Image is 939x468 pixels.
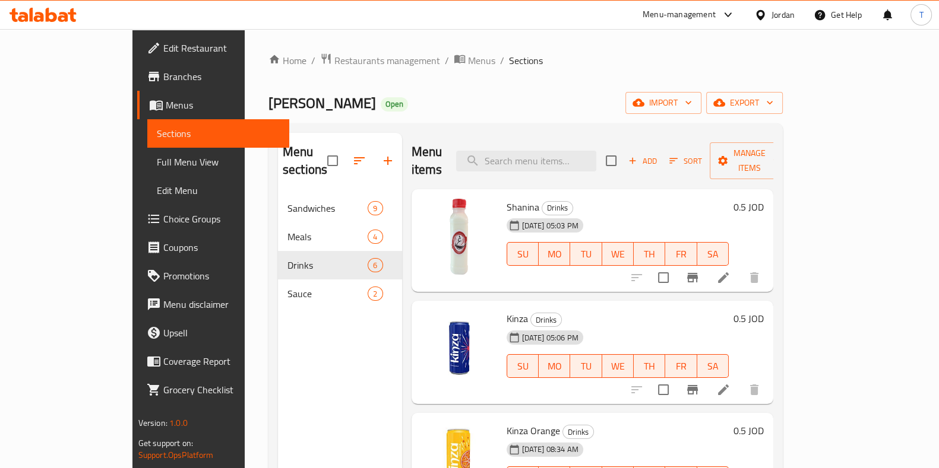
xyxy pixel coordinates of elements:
[662,152,710,170] span: Sort items
[740,375,769,404] button: delete
[163,269,280,283] span: Promotions
[670,358,692,375] span: FR
[665,242,697,266] button: FR
[368,203,382,214] span: 9
[710,142,789,179] button: Manage items
[287,258,368,272] span: Drinks
[166,98,280,112] span: Menus
[716,383,731,397] a: Edit menu item
[575,246,597,263] span: TU
[163,383,280,397] span: Grocery Checklist
[137,319,289,347] a: Upsell
[517,332,583,343] span: [DATE] 05:06 PM
[500,53,504,68] li: /
[468,53,495,68] span: Menus
[381,97,408,112] div: Open
[268,90,376,116] span: [PERSON_NAME]
[602,242,634,266] button: WE
[334,53,440,68] span: Restaurants management
[716,270,731,285] a: Edit menu item
[562,425,594,439] div: Drinks
[919,8,923,21] span: T
[456,151,596,171] input: search
[137,347,289,375] a: Coverage Report
[163,354,280,368] span: Coverage Report
[531,313,561,327] span: Drinks
[287,286,368,301] div: Sauce
[702,246,724,263] span: SA
[734,310,764,327] h6: 0.5 JOD
[311,53,315,68] li: /
[163,240,280,254] span: Coupons
[665,354,697,378] button: FR
[421,199,497,275] img: Shanina
[517,444,583,455] span: [DATE] 08:34 AM
[137,262,289,290] a: Promotions
[137,233,289,262] a: Coupons
[570,242,602,266] button: TU
[137,91,289,119] a: Menus
[507,242,539,266] button: SU
[412,143,442,179] h2: Menu items
[570,354,602,378] button: TU
[507,422,560,440] span: Kinza Orange
[163,212,280,226] span: Choice Groups
[454,53,495,68] a: Menus
[368,201,382,215] div: items
[163,41,280,55] span: Edit Restaurant
[163,69,280,84] span: Branches
[563,425,593,439] span: Drinks
[509,53,543,68] span: Sections
[320,53,440,68] a: Restaurants management
[345,147,374,175] span: Sort sections
[138,447,214,463] a: Support.OpsPlatform
[543,246,565,263] span: MO
[137,34,289,62] a: Edit Restaurant
[283,143,327,179] h2: Menu sections
[716,95,773,110] span: export
[137,62,289,91] a: Branches
[512,246,534,263] span: SU
[517,220,583,231] span: [DATE] 05:03 PM
[697,242,729,266] button: SA
[320,148,345,173] span: Select all sections
[368,260,382,271] span: 6
[543,358,565,375] span: MO
[278,279,402,308] div: Sauce2
[157,155,280,169] span: Full Menu View
[137,375,289,404] a: Grocery Checklist
[421,310,497,386] img: Kinza
[169,415,188,431] span: 1.0.0
[157,183,280,198] span: Edit Menu
[734,422,764,439] h6: 0.5 JOD
[530,313,562,327] div: Drinks
[542,201,573,215] div: Drinks
[287,230,368,244] span: Meals
[138,435,193,451] span: Get support on:
[374,147,402,175] button: Add section
[287,201,368,215] div: Sandwiches
[368,231,382,243] span: 4
[445,53,449,68] li: /
[643,8,716,22] div: Menu-management
[638,246,660,263] span: TH
[602,354,634,378] button: WE
[278,222,402,251] div: Meals4
[147,148,289,176] a: Full Menu View
[507,310,528,327] span: Kinza
[669,154,702,168] span: Sort
[368,258,382,272] div: items
[507,354,539,378] button: SU
[278,194,402,222] div: Sandwiches9
[368,286,382,301] div: items
[697,354,729,378] button: SA
[634,354,665,378] button: TH
[678,263,707,292] button: Branch-specific-item
[772,8,795,21] div: Jordan
[734,199,764,215] h6: 0.5 JOD
[137,290,289,319] a: Menu disclaimer
[599,148,624,173] span: Select section
[138,415,167,431] span: Version:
